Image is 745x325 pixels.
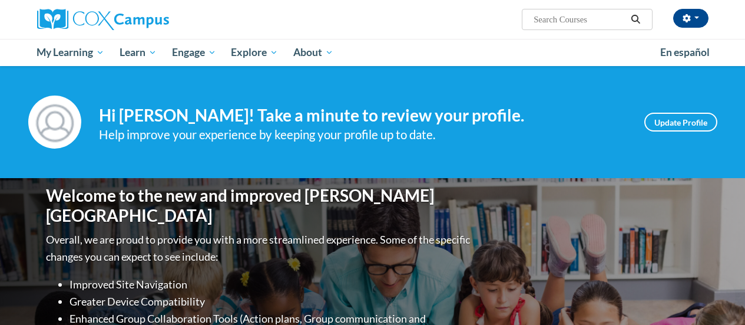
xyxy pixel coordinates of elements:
span: Learn [120,45,157,60]
span: Explore [231,45,278,60]
img: Cox Campus [37,9,169,30]
span: About [293,45,333,60]
p: Overall, we are proud to provide you with a more streamlined experience. Some of the specific cha... [46,231,473,265]
div: Main menu [28,39,717,66]
a: About [286,39,341,66]
a: Engage [164,39,224,66]
a: Explore [223,39,286,66]
a: Cox Campus [37,9,249,30]
span: My Learning [37,45,104,60]
input: Search Courses [532,12,627,27]
a: My Learning [29,39,112,66]
div: Help improve your experience by keeping your profile up to date. [99,125,627,145]
li: Greater Device Compatibility [69,293,473,310]
h1: Welcome to the new and improved [PERSON_NAME][GEOGRAPHIC_DATA] [46,186,473,225]
a: Learn [112,39,164,66]
button: Search [627,12,644,27]
li: Improved Site Navigation [69,276,473,293]
h4: Hi [PERSON_NAME]! Take a minute to review your profile. [99,106,627,126]
iframe: Button to launch messaging window [698,278,736,316]
button: Account Settings [673,9,708,28]
span: Engage [172,45,216,60]
img: Profile Image [28,96,81,149]
a: Update Profile [644,113,717,132]
span: En español [660,46,710,58]
a: En español [653,40,717,65]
